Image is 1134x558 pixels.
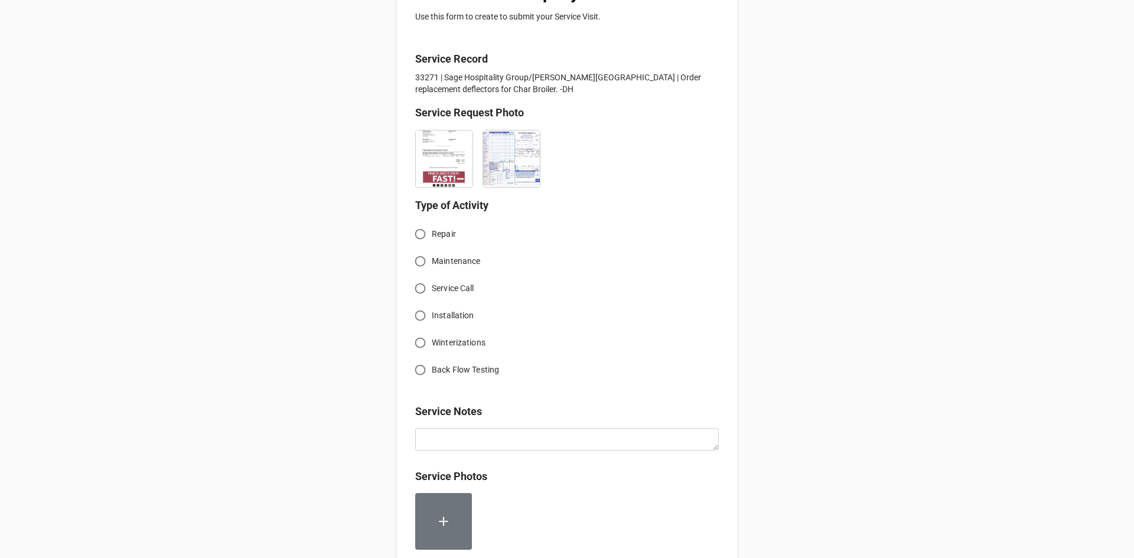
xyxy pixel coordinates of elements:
[432,337,485,349] span: Winterizations
[432,228,456,240] span: Repair
[483,130,540,187] img: fsY14xf7_iAzOSjs5611uYCbX06UDyhwexjrtkXfFEA
[415,125,483,188] div: Document_20250826_0001.pdf
[432,282,474,295] span: Service Call
[432,255,480,267] span: Maintenance
[415,11,719,22] p: Use this form to create to submit your Service Visit.
[415,106,524,119] b: Service Request Photo
[415,53,488,65] b: Service Record
[483,125,550,188] div: Document_20250903_0001.pdf
[432,364,499,376] span: Back Flow Testing
[432,309,474,322] span: Installation
[415,197,488,214] label: Type of Activity
[416,130,472,187] img: HIdsKGb-BspO5UPpstNokfFmg4Wu80j2MjVaCau2YJM
[415,403,482,420] label: Service Notes
[415,468,487,485] label: Service Photos
[415,71,719,95] p: 33271 | Sage Hospitality Group/[PERSON_NAME][GEOGRAPHIC_DATA] | Order replacement deflectors for ...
